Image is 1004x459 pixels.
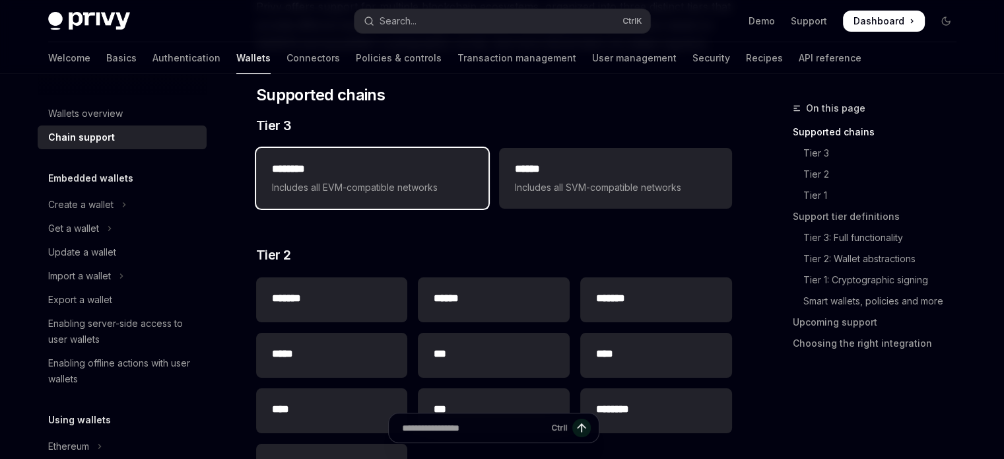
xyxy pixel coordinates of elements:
div: Ethereum [48,439,89,454]
div: Get a wallet [48,221,99,236]
div: Search... [380,13,417,29]
a: Authentication [152,42,220,74]
a: Update a wallet [38,240,207,264]
a: Policies & controls [356,42,442,74]
a: API reference [799,42,861,74]
div: Export a wallet [48,292,112,308]
a: Security [692,42,730,74]
a: Recipes [746,42,783,74]
a: Tier 1 [793,185,967,206]
div: Update a wallet [48,244,116,260]
a: **** *Includes all SVM-compatible networks [499,148,731,209]
a: Dashboard [843,11,925,32]
div: Chain support [48,129,115,145]
span: On this page [806,100,865,116]
div: Create a wallet [48,197,114,213]
a: Wallets overview [38,102,207,125]
div: Enabling server-side access to user wallets [48,316,199,347]
a: Enabling offline actions with user wallets [38,351,207,391]
a: Tier 3: Full functionality [793,227,967,248]
a: Enabling server-side access to user wallets [38,312,207,351]
a: Tier 3 [793,143,967,164]
button: Open search [354,9,650,33]
h5: Using wallets [48,412,111,428]
span: Tier 2 [256,246,291,264]
a: Basics [106,42,137,74]
button: Toggle Import a wallet section [38,264,207,288]
button: Toggle Create a wallet section [38,193,207,217]
a: Choosing the right integration [793,333,967,354]
a: Tier 2 [793,164,967,185]
a: Upcoming support [793,312,967,333]
a: Transaction management [457,42,576,74]
a: Welcome [48,42,90,74]
a: Tier 1: Cryptographic signing [793,269,967,291]
h5: Embedded wallets [48,170,133,186]
a: Tier 2: Wallet abstractions [793,248,967,269]
span: Dashboard [853,15,904,28]
span: Supported chains [256,85,385,106]
button: Toggle dark mode [935,11,956,32]
button: Send message [572,419,591,437]
a: Smart wallets, policies and more [793,291,967,312]
span: Includes all SVM-compatible networks [515,180,716,195]
span: Ctrl K [622,16,642,26]
a: Connectors [286,42,340,74]
a: User management [592,42,677,74]
div: Enabling offline actions with user wallets [48,355,199,387]
a: Demo [749,15,775,28]
a: Export a wallet [38,288,207,312]
a: Wallets [236,42,271,74]
a: Chain support [38,125,207,149]
a: Support tier definitions [793,206,967,227]
button: Toggle Ethereum section [38,435,207,458]
input: Ask a question... [402,413,546,442]
a: **** ***Includes all EVM-compatible networks [256,148,488,209]
span: Tier 3 [256,116,292,135]
div: Wallets overview [48,106,123,122]
button: Toggle Get a wallet section [38,217,207,240]
a: Supported chains [793,122,967,143]
a: Support [791,15,827,28]
span: Includes all EVM-compatible networks [272,180,473,195]
img: dark logo [48,12,130,30]
div: Import a wallet [48,268,111,284]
